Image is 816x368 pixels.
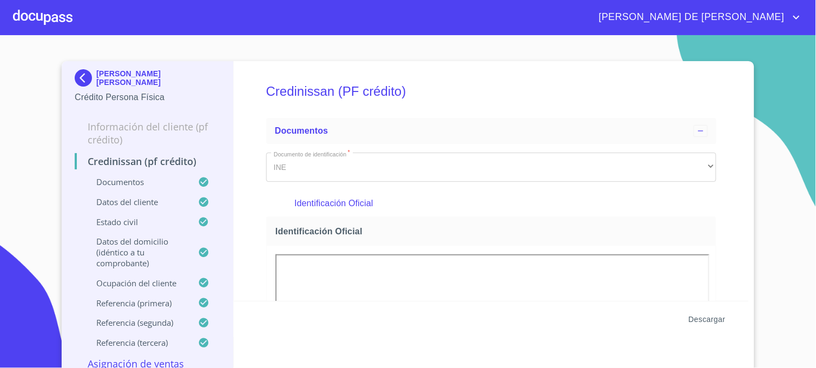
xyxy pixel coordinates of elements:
h5: Credinissan (PF crédito) [266,69,716,114]
span: Documentos [275,126,328,135]
p: Crédito Persona Física [75,91,220,104]
p: Referencia (tercera) [75,337,198,348]
button: account of current user [591,9,803,26]
button: Descargar [685,310,730,330]
img: Docupass spot blue [75,69,96,87]
p: Referencia (segunda) [75,317,198,328]
p: Estado Civil [75,216,198,227]
div: Documentos [266,118,716,144]
p: [PERSON_NAME] [PERSON_NAME] [96,69,220,87]
span: [PERSON_NAME] DE [PERSON_NAME] [591,9,790,26]
p: Datos del cliente [75,196,198,207]
p: Credinissan (PF crédito) [75,155,220,168]
p: Información del cliente (PF crédito) [75,120,220,146]
p: Ocupación del Cliente [75,278,198,288]
p: Identificación Oficial [294,197,688,210]
div: INE [266,153,716,182]
span: Descargar [689,313,726,326]
span: Identificación Oficial [275,226,712,237]
p: Documentos [75,176,198,187]
div: [PERSON_NAME] [PERSON_NAME] [75,69,220,91]
p: Referencia (primera) [75,298,198,308]
p: Datos del domicilio (idéntico a tu comprobante) [75,236,198,268]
